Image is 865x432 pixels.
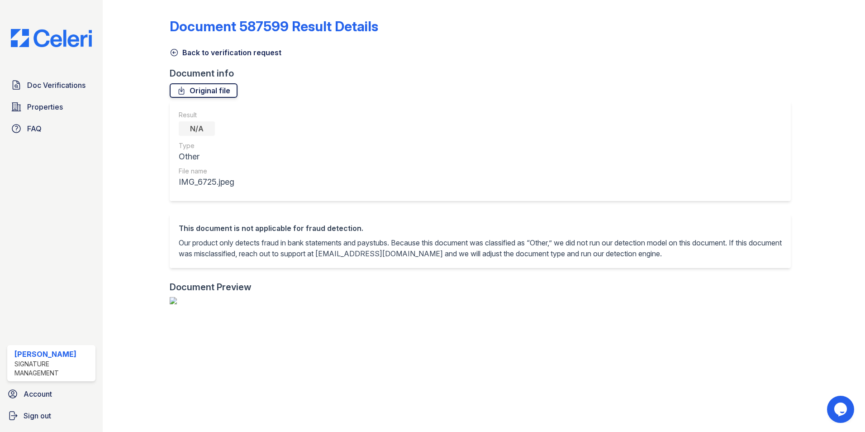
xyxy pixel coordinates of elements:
span: Properties [27,101,63,112]
span: Doc Verifications [27,80,86,91]
img: CE_Logo_Blue-a8612792a0a2168367f1c8372b55b34899dd931a85d93a1a3d3e32e68fde9ad4.png [4,29,99,47]
a: FAQ [7,120,95,138]
p: Our product only detects fraud in bank statements and paystubs. Because this document was classif... [179,237,782,259]
div: Document Preview [170,281,252,293]
div: Signature Management [14,360,92,378]
a: Original file [170,83,238,98]
span: Account [24,389,52,399]
div: [PERSON_NAME] [14,349,92,360]
a: Document 587599 Result Details [170,18,378,34]
span: FAQ [27,123,42,134]
iframe: chat widget [827,396,856,423]
div: Document info [170,67,798,80]
a: Account [4,385,99,403]
a: Properties [7,98,95,116]
div: Other [179,150,234,163]
div: IMG_6725.jpeg [179,176,234,188]
div: Result [179,110,234,120]
div: N/A [179,121,215,136]
div: This document is not applicable for fraud detection. [179,223,782,234]
a: Doc Verifications [7,76,95,94]
span: Sign out [24,410,51,421]
div: Type [179,141,234,150]
a: Sign out [4,407,99,425]
a: Back to verification request [170,47,281,58]
div: File name [179,167,234,176]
